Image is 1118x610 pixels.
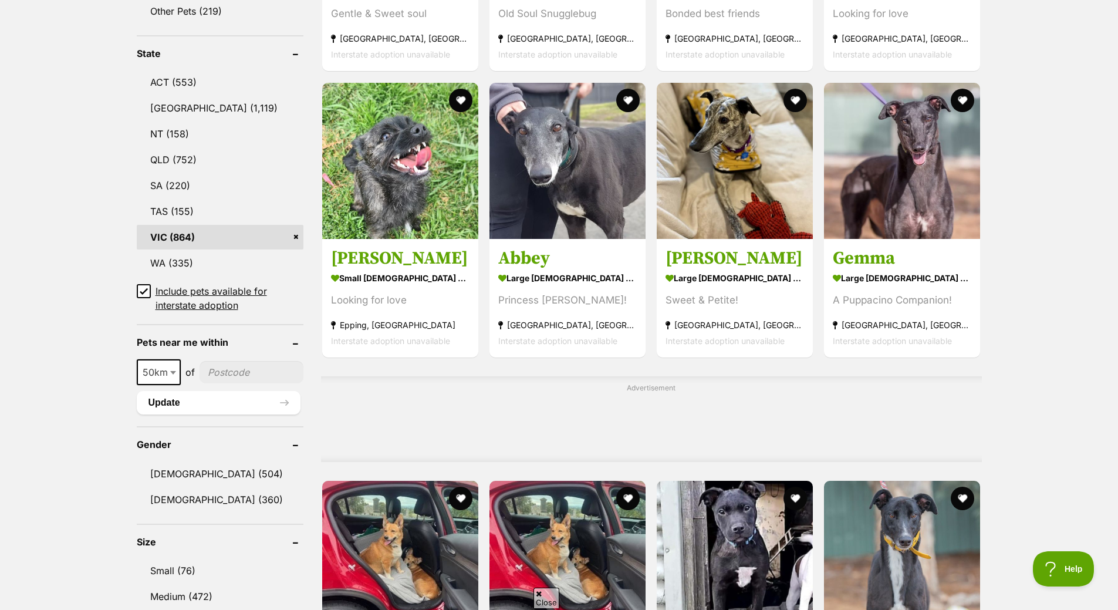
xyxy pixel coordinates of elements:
button: favourite [616,89,640,112]
a: Abbey large [DEMOGRAPHIC_DATA] Dog Princess [PERSON_NAME]! [GEOGRAPHIC_DATA], [GEOGRAPHIC_DATA] I... [489,238,646,358]
span: Interstate adoption unavailable [666,50,785,60]
div: Princess [PERSON_NAME]! [498,292,637,308]
a: ACT (553) [137,70,304,95]
div: Looking for love [331,292,470,308]
button: favourite [951,487,975,510]
span: Interstate adoption unavailable [331,336,450,346]
strong: [GEOGRAPHIC_DATA], [GEOGRAPHIC_DATA] [666,31,804,47]
strong: large [DEMOGRAPHIC_DATA] Dog [833,269,971,287]
span: Include pets available for interstate adoption [156,284,304,312]
a: TAS (155) [137,199,304,224]
a: SA (220) [137,173,304,198]
a: Include pets available for interstate adoption [137,284,304,312]
strong: [GEOGRAPHIC_DATA], [GEOGRAPHIC_DATA] [833,317,971,333]
strong: [GEOGRAPHIC_DATA], [GEOGRAPHIC_DATA] [498,31,637,47]
button: favourite [783,89,807,112]
iframe: Help Scout Beacon - Open [1033,551,1095,587]
img: Gemma - Greyhound Dog [824,83,980,239]
span: Interstate adoption unavailable [833,50,952,60]
div: A Puppacino Companion! [833,292,971,308]
strong: [GEOGRAPHIC_DATA], [GEOGRAPHIC_DATA] [331,31,470,47]
div: Bonded best friends [666,6,804,22]
a: NT (158) [137,122,304,146]
span: 50km [138,364,180,380]
a: Medium (472) [137,584,304,609]
header: State [137,48,304,59]
img: Millie - Greyhound Dog [657,83,813,239]
div: Gentle & Sweet soul [331,6,470,22]
header: Size [137,537,304,547]
span: Interstate adoption unavailable [331,50,450,60]
a: WA (335) [137,251,304,275]
button: favourite [616,487,640,510]
div: Old Soul Snugglebug [498,6,637,22]
button: Update [137,391,301,414]
h3: Gemma [833,247,971,269]
header: Pets near me within [137,337,304,348]
a: QLD (752) [137,147,304,172]
button: favourite [449,487,472,510]
span: Interstate adoption unavailable [666,336,785,346]
div: Sweet & Petite! [666,292,804,308]
strong: [GEOGRAPHIC_DATA], [GEOGRAPHIC_DATA] [498,317,637,333]
header: Gender [137,439,304,450]
button: favourite [951,89,975,112]
h3: [PERSON_NAME] [666,247,804,269]
strong: large [DEMOGRAPHIC_DATA] Dog [498,269,637,287]
span: 50km [137,359,181,385]
a: [DEMOGRAPHIC_DATA] (504) [137,461,304,486]
span: Interstate adoption unavailable [498,50,617,60]
div: Looking for love [833,6,971,22]
strong: large [DEMOGRAPHIC_DATA] Dog [666,269,804,287]
span: Interstate adoption unavailable [498,336,617,346]
h3: [PERSON_NAME] [331,247,470,269]
strong: [GEOGRAPHIC_DATA], [GEOGRAPHIC_DATA] [833,31,971,47]
a: [PERSON_NAME] small [DEMOGRAPHIC_DATA] Dog Looking for love Epping, [GEOGRAPHIC_DATA] Interstate ... [322,238,478,358]
img: Abbey - Greyhound Dog [489,83,646,239]
span: Interstate adoption unavailable [833,336,952,346]
a: VIC (864) [137,225,304,250]
a: [DEMOGRAPHIC_DATA] (360) [137,487,304,512]
span: of [185,365,195,379]
strong: Epping, [GEOGRAPHIC_DATA] [331,317,470,333]
h3: Abbey [498,247,637,269]
strong: [GEOGRAPHIC_DATA], [GEOGRAPHIC_DATA] [666,317,804,333]
button: favourite [783,487,807,510]
a: [PERSON_NAME] large [DEMOGRAPHIC_DATA] Dog Sweet & Petite! [GEOGRAPHIC_DATA], [GEOGRAPHIC_DATA] I... [657,238,813,358]
span: Close [533,588,559,608]
a: Gemma large [DEMOGRAPHIC_DATA] Dog A Puppacino Companion! [GEOGRAPHIC_DATA], [GEOGRAPHIC_DATA] In... [824,238,980,358]
button: favourite [449,89,472,112]
a: Small (76) [137,558,304,583]
a: [GEOGRAPHIC_DATA] (1,119) [137,96,304,120]
strong: small [DEMOGRAPHIC_DATA] Dog [331,269,470,287]
img: Saoirse - Cairn Terrier x Chihuahua Dog [322,83,478,239]
input: postcode [200,361,304,383]
div: Advertisement [321,376,981,462]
